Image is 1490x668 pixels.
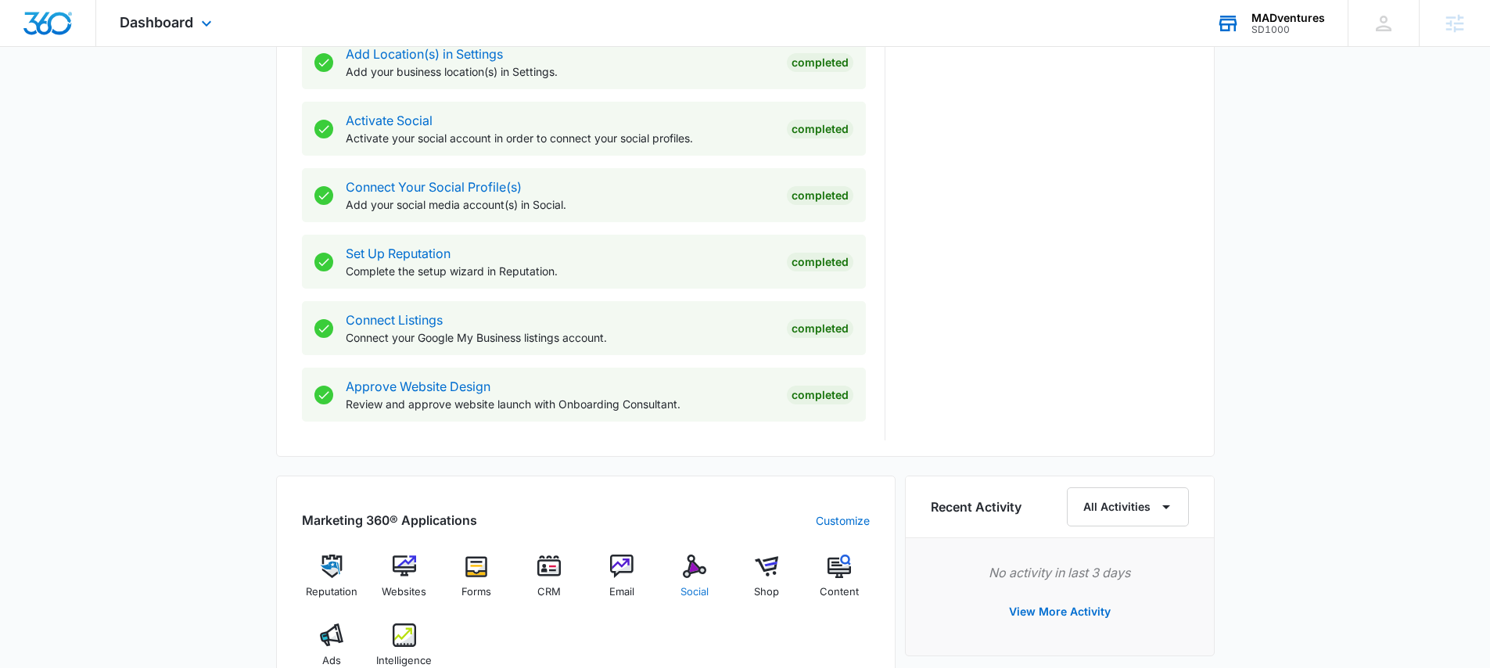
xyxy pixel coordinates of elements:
[787,319,853,338] div: Completed
[820,584,859,600] span: Content
[302,511,477,530] h2: Marketing 360® Applications
[680,584,709,600] span: Social
[816,512,870,529] a: Customize
[346,63,774,80] p: Add your business location(s) in Settings.
[302,555,362,611] a: Reputation
[382,584,426,600] span: Websites
[120,14,193,31] span: Dashboard
[1067,487,1189,526] button: All Activities
[1251,24,1325,35] div: account id
[754,584,779,600] span: Shop
[346,130,774,146] p: Activate your social account in order to connect your social profiles.
[346,312,443,328] a: Connect Listings
[346,396,774,412] p: Review and approve website launch with Onboarding Consultant.
[664,555,724,611] a: Social
[787,120,853,138] div: Completed
[519,555,580,611] a: CRM
[374,555,434,611] a: Websites
[592,555,652,611] a: Email
[346,263,774,279] p: Complete the setup wizard in Reputation.
[787,386,853,404] div: Completed
[306,584,357,600] span: Reputation
[346,379,490,394] a: Approve Website Design
[931,563,1189,582] p: No activity in last 3 days
[787,53,853,72] div: Completed
[461,584,491,600] span: Forms
[931,497,1021,516] h6: Recent Activity
[810,555,870,611] a: Content
[993,593,1126,630] button: View More Activity
[737,555,797,611] a: Shop
[447,555,507,611] a: Forms
[346,179,522,195] a: Connect Your Social Profile(s)
[346,196,774,213] p: Add your social media account(s) in Social.
[346,113,433,128] a: Activate Social
[346,329,774,346] p: Connect your Google My Business listings account.
[787,186,853,205] div: Completed
[346,46,503,62] a: Add Location(s) in Settings
[1251,12,1325,24] div: account name
[537,584,561,600] span: CRM
[609,584,634,600] span: Email
[346,246,451,261] a: Set Up Reputation
[787,253,853,271] div: Completed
